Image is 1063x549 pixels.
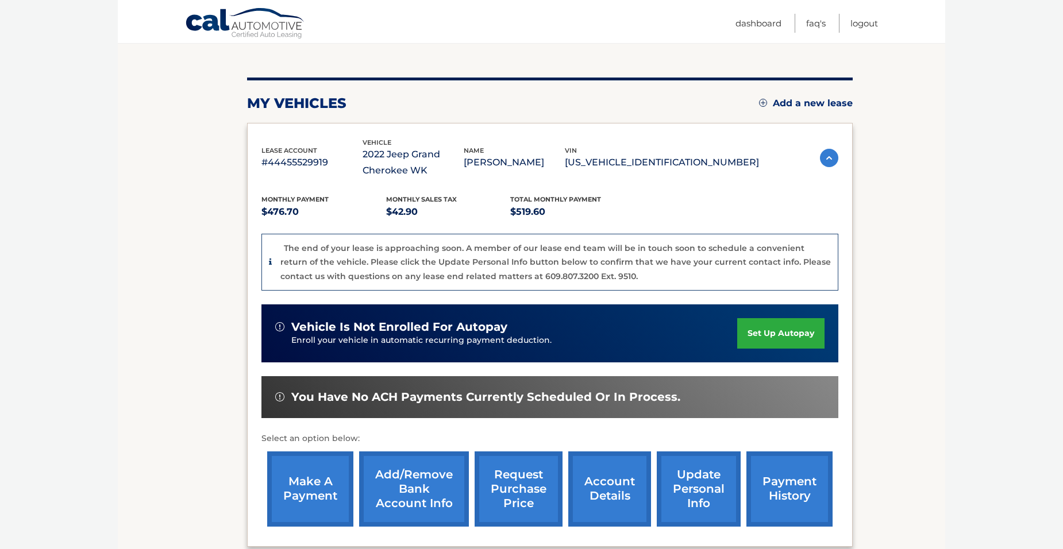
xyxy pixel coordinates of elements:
[510,195,601,203] span: Total Monthly Payment
[565,154,759,171] p: [US_VEHICLE_IDENTIFICATION_NUMBER]
[261,146,317,154] span: lease account
[261,432,838,446] p: Select an option below:
[759,99,767,107] img: add.svg
[291,320,507,334] span: vehicle is not enrolled for autopay
[475,451,563,527] a: request purchase price
[275,392,284,401] img: alert-white.svg
[568,451,651,527] a: account details
[657,451,741,527] a: update personal info
[386,195,457,203] span: Monthly sales Tax
[737,318,825,349] a: set up autopay
[291,390,680,404] span: You have no ACH payments currently scheduled or in process.
[806,14,826,33] a: FAQ's
[363,138,391,146] span: vehicle
[261,154,363,171] p: #44455529919
[247,95,346,112] h2: my vehicles
[850,14,878,33] a: Logout
[275,322,284,331] img: alert-white.svg
[359,451,469,527] a: Add/Remove bank account info
[735,14,781,33] a: Dashboard
[363,146,464,179] p: 2022 Jeep Grand Cherokee WK
[185,7,306,41] a: Cal Automotive
[759,98,853,109] a: Add a new lease
[464,154,565,171] p: [PERSON_NAME]
[510,204,635,220] p: $519.60
[820,149,838,167] img: accordion-active.svg
[464,146,484,154] span: name
[291,334,737,347] p: Enroll your vehicle in automatic recurring payment deduction.
[746,451,833,527] a: payment history
[261,195,329,203] span: Monthly Payment
[565,146,577,154] span: vin
[261,204,386,220] p: $476.70
[386,204,511,220] p: $42.90
[280,243,831,281] p: The end of your lease is approaching soon. A member of our lease end team will be in touch soon t...
[267,451,353,527] a: make a payment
